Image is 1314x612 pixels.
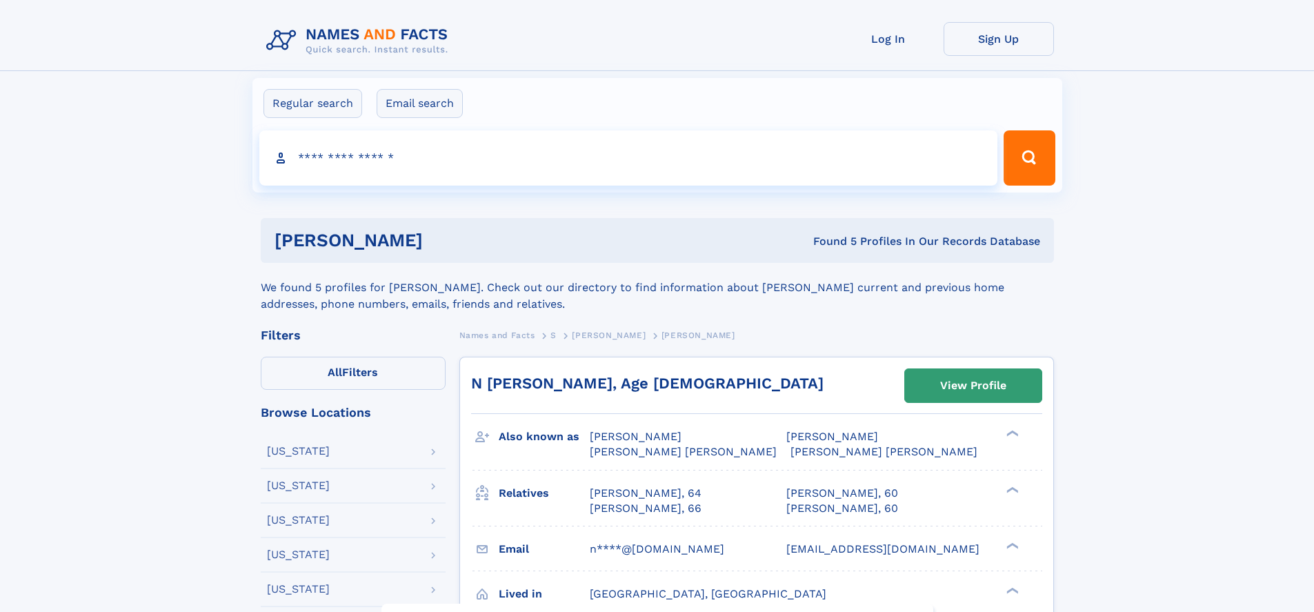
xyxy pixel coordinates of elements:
a: Sign Up [944,22,1054,56]
h3: Relatives [499,482,590,505]
span: All [328,366,342,379]
span: [PERSON_NAME] [PERSON_NAME] [590,445,777,458]
span: [PERSON_NAME] [572,330,646,340]
div: Browse Locations [261,406,446,419]
label: Email search [377,89,463,118]
h3: Lived in [499,582,590,606]
span: [PERSON_NAME] [PERSON_NAME] [790,445,977,458]
div: View Profile [940,370,1006,402]
span: [PERSON_NAME] [590,430,681,443]
span: S [550,330,557,340]
a: [PERSON_NAME] [572,326,646,344]
a: [PERSON_NAME], 60 [786,486,898,501]
div: [US_STATE] [267,549,330,560]
span: [PERSON_NAME] [661,330,735,340]
a: [PERSON_NAME], 64 [590,486,701,501]
a: S [550,326,557,344]
div: Filters [261,329,446,342]
div: We found 5 profiles for [PERSON_NAME]. Check out our directory to find information about [PERSON_... [261,263,1054,313]
div: [US_STATE] [267,446,330,457]
label: Filters [261,357,446,390]
span: [PERSON_NAME] [786,430,878,443]
input: search input [259,130,998,186]
button: Search Button [1004,130,1055,186]
a: Log In [833,22,944,56]
span: [EMAIL_ADDRESS][DOMAIN_NAME] [786,542,979,555]
a: View Profile [905,369,1042,402]
div: [US_STATE] [267,515,330,526]
label: Regular search [263,89,362,118]
div: ❯ [1003,485,1019,494]
img: Logo Names and Facts [261,22,459,59]
h1: [PERSON_NAME] [275,232,618,249]
a: [PERSON_NAME], 66 [590,501,701,516]
div: ❯ [1003,541,1019,550]
div: ❯ [1003,429,1019,438]
a: Names and Facts [459,326,535,344]
div: ❯ [1003,586,1019,595]
a: N [PERSON_NAME], Age [DEMOGRAPHIC_DATA] [471,375,824,392]
div: Found 5 Profiles In Our Records Database [618,234,1040,249]
h3: Also known as [499,425,590,448]
span: [GEOGRAPHIC_DATA], [GEOGRAPHIC_DATA] [590,587,826,600]
div: [US_STATE] [267,480,330,491]
div: [US_STATE] [267,584,330,595]
a: [PERSON_NAME], 60 [786,501,898,516]
h3: Email [499,537,590,561]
